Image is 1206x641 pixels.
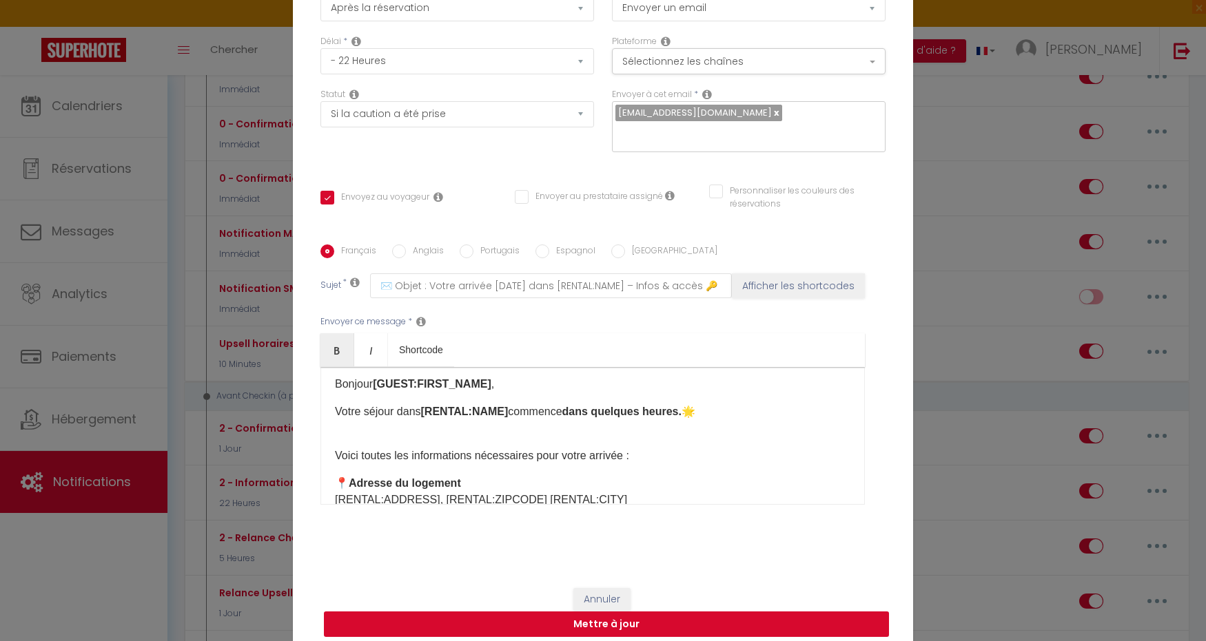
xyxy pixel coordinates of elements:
i: Message [416,316,426,327]
label: Sujet [320,279,341,293]
i: Envoyer au voyageur [433,191,443,202]
button: Annuler [573,588,631,611]
i: Envoyer au prestataire si il est assigné [665,190,675,201]
button: Afficher les shortcodes [732,273,865,298]
strong: dans quelques heures. [562,406,682,417]
a: Bold [320,333,354,366]
p: Bonjour , [335,376,850,392]
strong: [RENTAL:NAME] [421,406,509,417]
a: Italic [354,333,388,366]
button: Mettre à jour [324,611,889,638]
strong: Adresse du logement [349,477,461,489]
label: [GEOGRAPHIC_DATA] [625,244,717,260]
i: Booking status [349,89,359,100]
label: Envoyer ce message [320,315,406,328]
label: Statut [320,88,345,101]
div: ​ [320,367,865,505]
label: Espagnol [549,244,595,260]
label: Délai [320,35,341,48]
p: Voici toutes les informations nécessaires pour votre arrivée : [335,431,850,464]
label: Français [334,244,376,260]
i: Subject [350,277,360,288]
label: Anglais [406,244,444,260]
a: Shortcode [388,333,454,366]
i: Action Channel [661,36,671,47]
p: Votre séjour dans commence 🌟 [335,403,850,420]
strong: [GUEST:FIRST_NAME] [373,378,491,390]
span: [EMAIL_ADDRESS][DOMAIN_NAME] [618,106,772,119]
p: 📍 [RENTAL:ADDRESS], [RENTAL:ZIPCODE] [RENTAL:CITY] [335,475,850,508]
i: Action Time [351,36,361,47]
button: Sélectionnez les chaînes [612,48,886,74]
label: Portugais [473,244,520,260]
i: Recipient [702,89,712,100]
label: Envoyer à cet email [612,88,692,101]
label: Plateforme [612,35,657,48]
